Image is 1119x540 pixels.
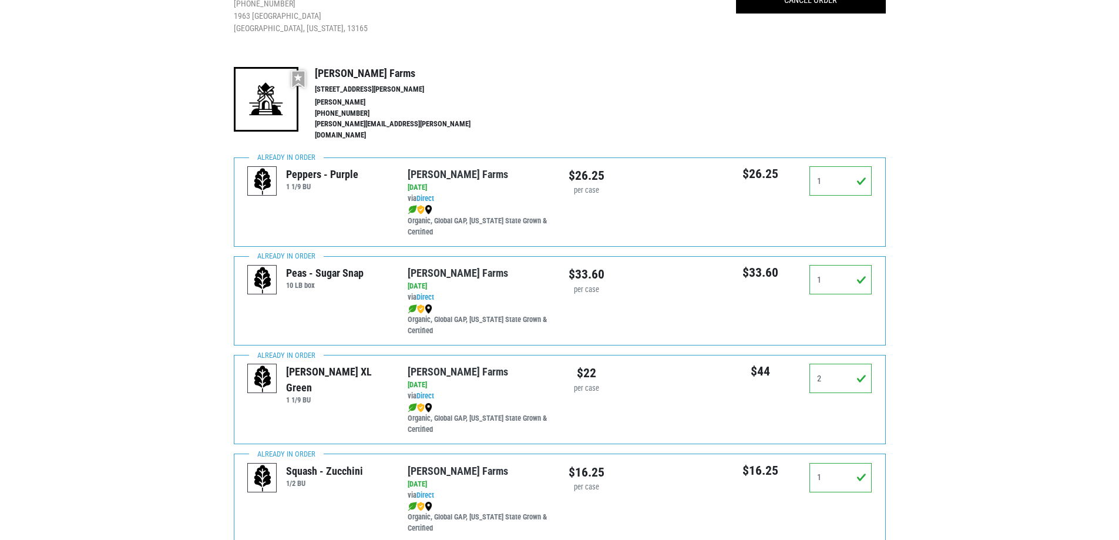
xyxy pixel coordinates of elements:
a: Direct [416,391,434,400]
h6: 1 1/9 BU [286,395,390,404]
li: 1963 [GEOGRAPHIC_DATA] [234,10,718,22]
h5: $44 [729,364,792,379]
h5: $16.25 [729,463,792,478]
div: Organic, Global GAP, [US_STATE] State Grown & Certified [408,303,550,337]
li: [GEOGRAPHIC_DATA], [US_STATE], 13165 [234,22,718,35]
li: [STREET_ADDRESS][PERSON_NAME] [315,84,496,95]
h5: $26.25 [729,166,792,182]
a: [PERSON_NAME] Farms [408,267,508,279]
li: [PHONE_NUMBER] [315,108,496,119]
img: placeholder-variety-43d6402dacf2d531de610a020419775a.svg [248,464,277,493]
img: leaf-e5c59151409436ccce96b2ca1b28e03c.png [408,304,417,314]
h6: 1 1/9 BU [286,182,358,191]
div: [PERSON_NAME] XL Green [286,364,390,395]
h6: 10 LB box [286,281,364,290]
div: per case [569,284,604,296]
img: map_marker-0e94453035b3232a4d21701695807de9.png [425,403,432,412]
div: via [408,380,550,435]
a: [PERSON_NAME] Farms [408,168,508,180]
img: safety-e55c860ca8c00a9c171001a62a92dabd.png [417,403,425,412]
img: leaf-e5c59151409436ccce96b2ca1b28e03c.png [408,403,417,412]
img: map_marker-0e94453035b3232a4d21701695807de9.png [425,502,432,511]
div: [DATE] [408,380,550,391]
div: per case [569,185,604,196]
img: leaf-e5c59151409436ccce96b2ca1b28e03c.png [408,205,417,214]
div: Squash - Zucchini [286,463,363,479]
a: [PERSON_NAME] Farms [408,465,508,477]
div: via [408,281,550,336]
img: leaf-e5c59151409436ccce96b2ca1b28e03c.png [408,502,417,511]
img: placeholder-variety-43d6402dacf2d531de610a020419775a.svg [248,364,277,394]
input: Qty [809,265,872,294]
a: Direct [416,194,434,203]
img: map_marker-0e94453035b3232a4d21701695807de9.png [425,205,432,214]
a: [PERSON_NAME] Farms [408,365,508,378]
li: [PERSON_NAME] [315,97,496,108]
div: Peppers - Purple [286,166,358,182]
img: placeholder-variety-43d6402dacf2d531de610a020419775a.svg [248,167,277,196]
img: placeholder-variety-43d6402dacf2d531de610a020419775a.svg [248,266,277,295]
img: safety-e55c860ca8c00a9c171001a62a92dabd.png [417,205,425,214]
div: [DATE] [408,479,550,490]
a: Direct [416,491,434,499]
h4: [PERSON_NAME] Farms [315,67,496,80]
div: per case [569,482,604,493]
div: Organic, Global GAP, [US_STATE] State Grown & Certified [408,501,550,535]
div: via [408,182,550,237]
div: per case [569,383,604,394]
div: Organic, Global GAP, [US_STATE] State Grown & Certified [408,402,550,435]
div: $16.25 [569,463,604,482]
li: [PERSON_NAME][EMAIL_ADDRESS][PERSON_NAME][DOMAIN_NAME] [315,119,496,141]
a: Direct [416,293,434,301]
h5: $33.60 [729,265,792,280]
input: Qty [809,463,872,492]
img: safety-e55c860ca8c00a9c171001a62a92dabd.png [417,304,425,314]
img: map_marker-0e94453035b3232a4d21701695807de9.png [425,304,432,314]
input: Qty [809,166,872,196]
h6: 1/2 BU [286,479,363,488]
div: $26.25 [569,166,604,185]
input: Qty [809,364,872,393]
img: 19-7441ae2ccb79c876ff41c34f3bd0da69.png [234,67,298,132]
div: [DATE] [408,182,550,193]
img: safety-e55c860ca8c00a9c171001a62a92dabd.png [417,502,425,511]
div: $33.60 [569,265,604,284]
div: via [408,479,550,534]
div: Peas - Sugar Snap [286,265,364,281]
div: Organic, Global GAP, [US_STATE] State Grown & Certified [408,204,550,238]
div: $22 [569,364,604,383]
div: [DATE] [408,281,550,292]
